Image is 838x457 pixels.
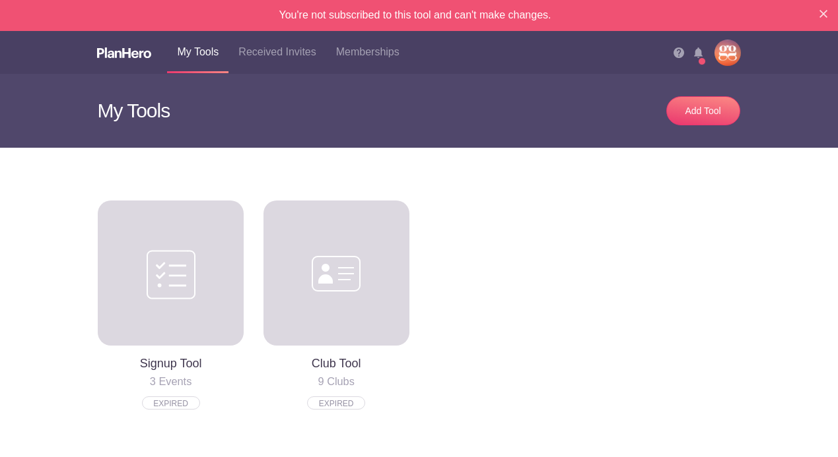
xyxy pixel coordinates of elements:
[715,40,741,66] img: Gg logo planhero final
[820,10,827,18] img: X small white
[263,353,409,373] h2: Club Tool
[666,96,740,125] a: Add Tool
[167,31,228,73] a: My Tools
[98,373,244,389] h4: 3 Events
[98,353,244,373] h2: Signup Tool
[97,47,151,58] img: Logo white planhero
[694,47,703,58] img: Notifications
[326,31,409,73] a: Memberships
[680,104,726,117] div: Add Tool
[820,8,827,18] button: Close
[674,47,684,58] img: Help icon
[263,373,409,389] h4: 9 Clubs
[97,74,409,148] h3: My Tools
[147,247,195,300] img: Signup tool big
[307,396,365,410] button: EXPIRED
[312,256,361,291] img: Club tool big
[142,396,200,410] button: EXPIRED
[228,31,326,73] a: Received Invites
